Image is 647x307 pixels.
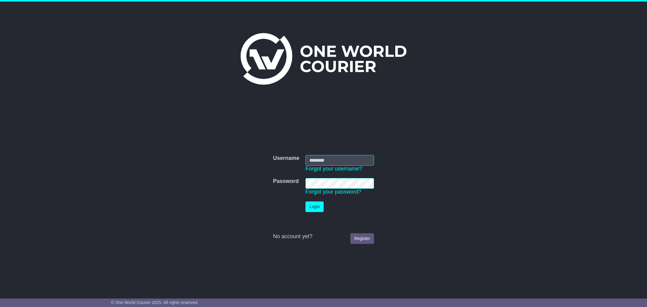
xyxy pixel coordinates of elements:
[305,201,324,212] button: Login
[273,178,299,185] label: Password
[273,233,374,240] div: No account yet?
[305,166,362,172] a: Forgot your username?
[273,155,299,162] label: Username
[350,233,374,244] a: Register
[305,189,361,195] a: Forgot your password?
[111,300,199,305] span: © One World Courier 2025. All rights reserved.
[241,33,406,85] img: One World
